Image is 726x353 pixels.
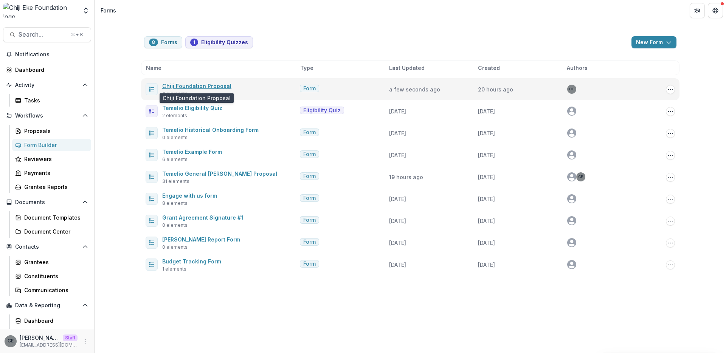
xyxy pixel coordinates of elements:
[666,173,675,182] button: Options
[3,196,91,208] button: Open Documents
[162,112,187,119] span: 2 elements
[303,151,316,158] span: Form
[631,36,676,48] button: New Form
[81,3,91,18] button: Open entity switcher
[81,337,90,346] button: More
[708,3,723,18] button: Get Help
[162,90,188,97] span: 4 elements
[303,107,341,114] span: Eligibility Quiz
[20,342,78,348] p: [EMAIL_ADDRESS][DOMAIN_NAME]
[12,314,91,327] a: Dashboard
[98,5,119,16] nav: breadcrumb
[15,302,79,309] span: Data & Reporting
[389,108,406,115] span: [DATE]
[193,40,195,45] span: 1
[666,151,675,160] button: Options
[101,6,116,14] div: Forms
[478,152,495,158] span: [DATE]
[12,167,91,179] a: Payments
[567,64,588,72] span: Authors
[24,96,85,104] div: Tasks
[162,258,221,265] a: Budget Tracking Form
[15,244,79,250] span: Contacts
[15,199,79,206] span: Documents
[478,174,495,180] span: [DATE]
[567,150,576,159] svg: avatar
[389,152,406,158] span: [DATE]
[12,328,91,341] a: Data Report
[303,129,316,136] span: Form
[3,3,78,18] img: Chiji Eke Foundation logo
[389,240,406,246] span: [DATE]
[162,222,188,229] span: 0 elements
[70,31,85,39] div: ⌘ + K
[15,51,88,58] span: Notifications
[3,299,91,311] button: Open Data & Reporting
[15,82,79,88] span: Activity
[666,238,675,248] button: Options
[162,105,222,111] a: Temelio Eligibility Quiz
[144,36,182,48] button: Forms
[567,216,576,225] svg: avatar
[389,86,440,93] span: a few seconds ago
[152,40,155,45] span: 8
[3,241,91,253] button: Open Contacts
[162,178,189,185] span: 31 elements
[15,66,85,74] div: Dashboard
[567,107,576,116] svg: avatar
[478,218,495,224] span: [DATE]
[567,260,576,269] svg: avatar
[24,272,85,280] div: Constituents
[12,94,91,107] a: Tasks
[478,108,495,115] span: [DATE]
[162,266,186,272] span: 1 elements
[389,130,406,136] span: [DATE]
[162,127,259,133] a: Temelio Historical Onboarding Form
[12,225,91,238] a: Document Center
[162,192,217,199] a: Engage with us form
[303,195,316,201] span: Form
[24,169,85,177] div: Payments
[303,261,316,267] span: Form
[3,63,91,76] a: Dashboard
[567,238,576,247] svg: avatar
[3,79,91,91] button: Open Activity
[303,85,316,92] span: Form
[162,149,222,155] a: Temelio Example Form
[389,218,406,224] span: [DATE]
[3,48,91,60] button: Notifications
[24,127,85,135] div: Proposals
[666,195,675,204] button: Options
[162,200,188,207] span: 8 elements
[24,258,85,266] div: Grantees
[15,113,79,119] span: Workflows
[303,239,316,245] span: Form
[24,155,85,163] div: Reviewers
[12,181,91,193] a: Grantee Reports
[478,196,495,202] span: [DATE]
[389,262,406,268] span: [DATE]
[162,83,231,89] a: Chiji Foundation Proposal
[162,244,188,251] span: 0 elements
[303,173,316,180] span: Form
[478,262,495,268] span: [DATE]
[12,125,91,137] a: Proposals
[63,334,78,341] p: Staff
[578,175,583,179] div: Chiji Eke
[3,110,91,122] button: Open Workflows
[567,172,576,181] svg: avatar
[12,153,91,165] a: Reviewers
[569,87,574,91] div: Chiji Eke
[185,36,253,48] button: Eligibility Quizzes
[19,31,67,38] span: Search...
[389,64,425,72] span: Last Updated
[12,139,91,151] a: Form Builder
[24,141,85,149] div: Form Builder
[162,170,277,177] a: Temelio General [PERSON_NAME] Proposal
[162,156,188,163] span: 6 elements
[24,286,85,294] div: Communications
[24,183,85,191] div: Grantee Reports
[666,217,675,226] button: Options
[12,256,91,268] a: Grantees
[478,130,495,136] span: [DATE]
